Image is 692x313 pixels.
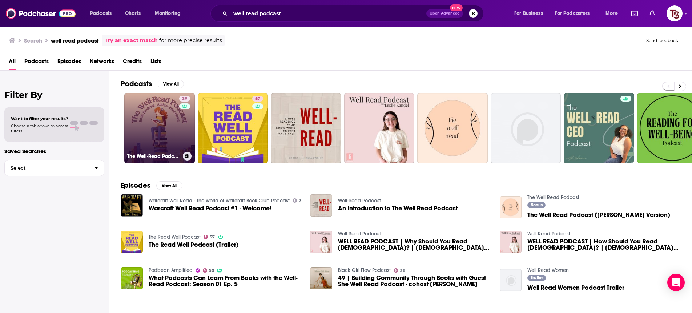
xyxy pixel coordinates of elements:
[527,238,680,251] span: WELL READ PODCAST | How Should You Read [DEMOGRAPHIC_DATA]? | [DEMOGRAPHIC_DATA][PERSON_NAME] 3:1...
[149,242,239,248] a: The Read Well Podcast (Trailer)
[527,212,670,218] a: The Well Read Podcast (Taylor's Version)
[127,153,180,159] h3: The Well-Read Podcast
[217,5,491,22] div: Search podcasts, credits, & more...
[105,36,158,45] a: Try an exact match
[555,8,590,19] span: For Podcasters
[310,194,332,217] img: An Introduction to The Well Read Podcast
[121,194,143,217] img: Warcraft Well Read Podcast #1 - Welcome!
[198,93,268,163] a: 57
[338,205,458,211] a: An Introduction to The Well Read Podcast
[150,8,190,19] button: open menu
[121,79,184,88] a: PodcastsView All
[338,275,491,287] a: 49 | Building Community Through Books with Guest She Well Read Podcast - cohost Lana
[125,8,141,19] span: Charts
[149,198,290,204] a: Warcraft Well Read - The World of Warcraft Book Club Podcast
[209,269,214,272] span: 50
[124,93,195,163] a: 39The Well-Read Podcast
[667,5,683,21] span: Logged in as TvSMediaGroup
[123,55,142,70] a: Credits
[531,203,543,207] span: Bonus
[527,212,670,218] span: The Well Read Podcast ([PERSON_NAME] Version)
[230,8,426,19] input: Search podcasts, credits, & more...
[450,4,463,11] span: New
[121,181,182,190] a: EpisodesView All
[310,267,332,289] img: 49 | Building Community Through Books with Guest She Well Read Podcast - cohost Lana
[11,123,68,134] span: Choose a tab above to access filters.
[338,275,491,287] span: 49 | Building Community Through Books with Guest She Well Read Podcast - cohost [PERSON_NAME]
[527,285,624,291] a: Well Read Women Podcast Trailer
[11,116,68,121] span: Want to filter your results?
[500,196,522,218] img: The Well Read Podcast (Taylor's Version)
[120,8,145,19] a: Charts
[667,274,685,291] div: Open Intercom Messenger
[149,267,193,273] a: Podbean Amplified
[57,55,81,70] a: Episodes
[550,8,600,19] button: open menu
[9,55,16,70] span: All
[24,55,49,70] a: Podcasts
[647,7,658,20] a: Show notifications dropdown
[121,267,143,289] img: What Podcasts Can Learn From Books with the Well-Read Podcast: Season 01 Ep. 5
[500,269,522,291] img: Well Read Women Podcast Trailer
[150,55,161,70] a: Lists
[426,9,463,18] button: Open AdvancedNew
[527,267,569,273] a: Well Read Women
[531,276,543,280] span: Trailer
[628,7,641,20] a: Show notifications dropdown
[338,198,381,204] a: Well-Read Podcast
[527,194,579,201] a: The Well Read Podcast
[400,269,405,272] span: 38
[605,8,618,19] span: More
[90,55,114,70] a: Networks
[149,275,302,287] a: What Podcasts Can Learn From Books with the Well-Read Podcast: Season 01 Ep. 5
[203,268,214,273] a: 50
[338,238,491,251] a: WELL READ PODCAST | Why Should You Read The Bible? | 2 Timothy 3:16-17
[5,166,89,170] span: Select
[338,238,491,251] span: WELL READ PODCAST | Why Should You Read [DEMOGRAPHIC_DATA]? | [DEMOGRAPHIC_DATA][PERSON_NAME] 3:1...
[182,95,187,103] span: 39
[159,36,222,45] span: for more precise results
[4,148,104,155] p: Saved Searches
[600,8,627,19] button: open menu
[6,7,76,20] img: Podchaser - Follow, Share and Rate Podcasts
[156,181,182,190] button: View All
[179,96,190,102] a: 39
[338,267,391,273] a: Black Girl Flow Podcast
[667,5,683,21] img: User Profile
[149,205,271,211] a: Warcraft Well Read Podcast #1 - Welcome!
[255,95,260,103] span: 57
[4,160,104,176] button: Select
[121,231,143,253] img: The Read Well Podcast (Trailer)
[293,198,302,203] a: 7
[527,238,680,251] a: WELL READ PODCAST | How Should You Read The Bible? | 2 Timothy 3:16-17
[210,235,215,239] span: 57
[24,37,42,44] h3: Search
[155,8,181,19] span: Monitoring
[252,96,263,102] a: 57
[299,199,301,202] span: 7
[4,90,104,100] h2: Filter By
[310,231,332,253] img: WELL READ PODCAST | Why Should You Read The Bible? | 2 Timothy 3:16-17
[667,5,683,21] button: Show profile menu
[644,37,680,44] button: Send feedback
[509,8,552,19] button: open menu
[90,8,112,19] span: Podcasts
[500,231,522,253] a: WELL READ PODCAST | How Should You Read The Bible? | 2 Timothy 3:16-17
